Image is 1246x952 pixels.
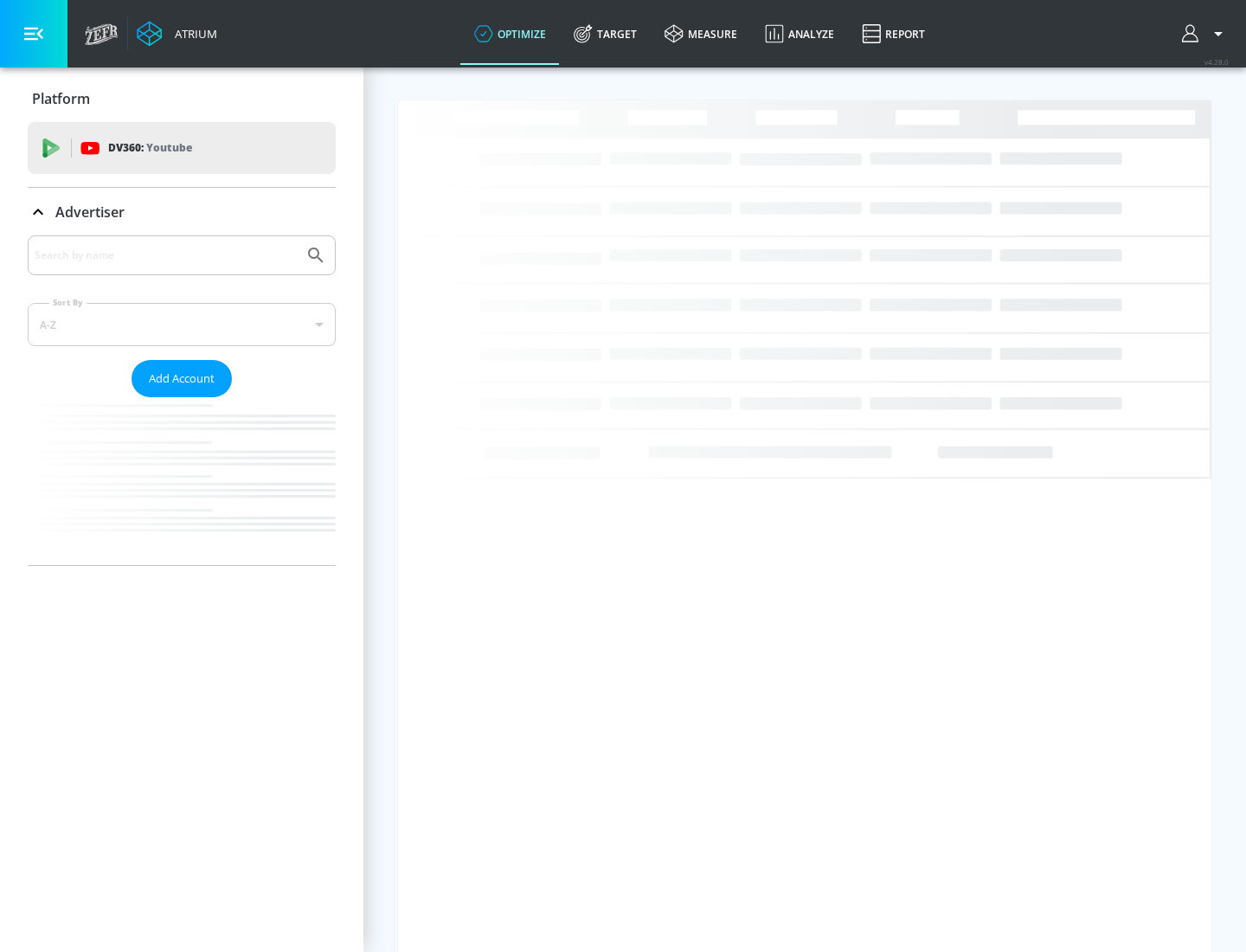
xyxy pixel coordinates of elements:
div: Advertiser [28,235,336,565]
button: Add Account [132,360,232,397]
p: DV360: [108,138,192,158]
a: Analyze [751,3,848,65]
div: Platform [28,74,336,123]
label: Sort By [49,297,87,308]
input: Search by name [35,244,297,267]
p: Platform [32,89,90,108]
a: optimize [460,3,560,65]
nav: list of Advertiser [28,397,336,565]
p: Youtube [146,138,192,157]
div: Atrium [168,26,217,42]
a: Target [560,3,651,65]
span: Add Account [149,369,215,389]
div: A-Z [28,303,336,346]
p: Advertiser [55,203,125,222]
a: Atrium [137,21,217,47]
a: Report [848,3,939,65]
div: DV360: Youtube [28,122,336,174]
div: Advertiser [28,188,336,236]
span: v 4.28.0 [1204,57,1229,67]
a: measure [651,3,751,65]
